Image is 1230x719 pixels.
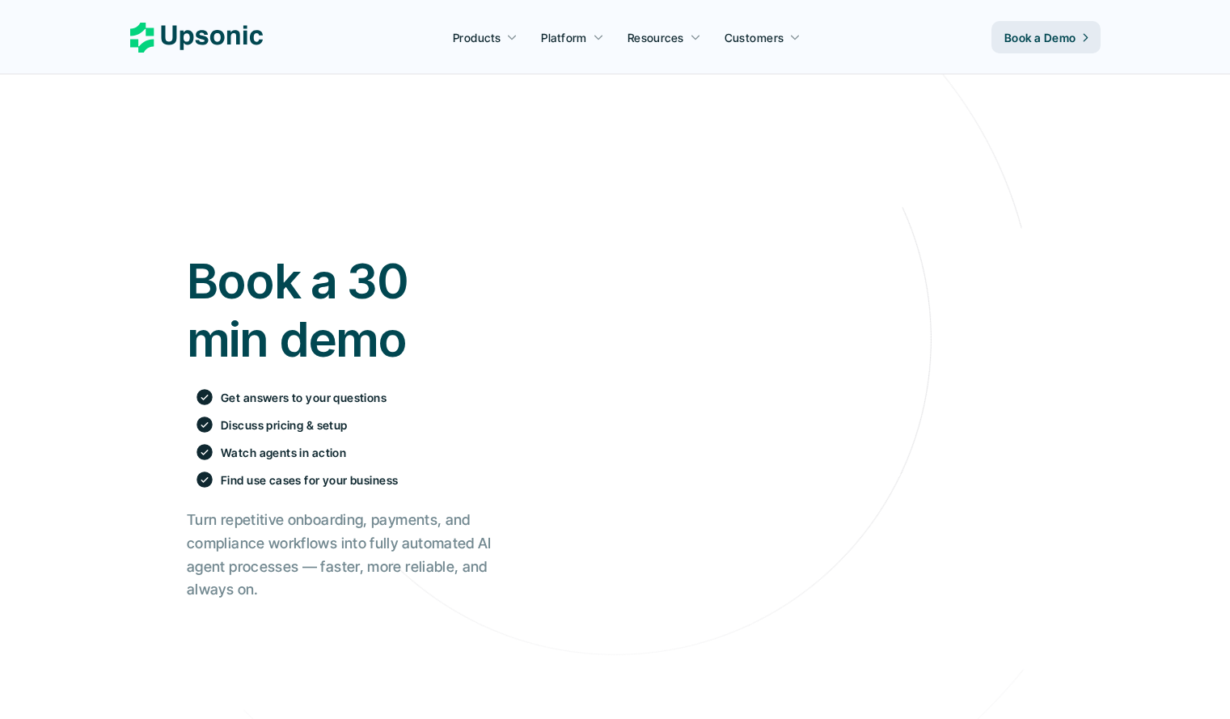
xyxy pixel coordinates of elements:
[453,29,501,46] p: Products
[187,509,492,602] h2: Turn repetitive onboarding, payments, and compliance workflows into fully automated AI agent proc...
[221,444,346,461] p: Watch agents in action
[221,417,348,434] p: Discuss pricing & setup
[221,472,398,488] p: Find use cases for your business
[187,252,492,368] h1: Book a 30 min demo
[221,389,387,406] p: Get answers to your questions
[725,29,784,46] p: Customers
[991,21,1101,53] a: Book a Demo
[1004,29,1076,46] p: Book a Demo
[443,23,527,52] a: Products
[541,29,586,46] p: Platform
[628,29,684,46] p: Resources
